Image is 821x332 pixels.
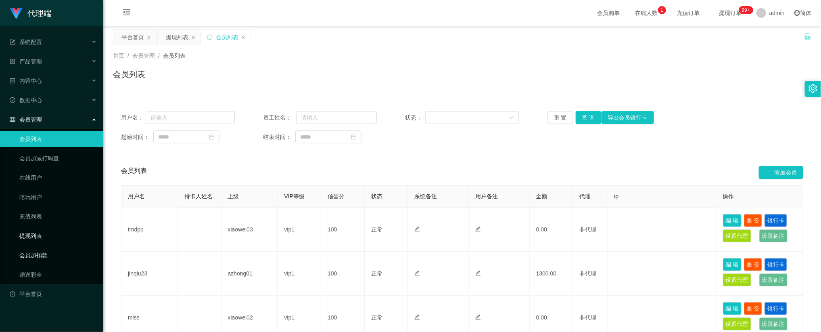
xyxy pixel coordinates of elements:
[723,229,751,242] button: 设置代理
[296,111,377,124] input: 请输入
[278,208,321,252] td: vip1
[10,39,15,45] i: 图标: form
[127,53,129,59] span: /
[475,226,481,232] i: 图标: edit
[804,33,811,40] i: 图标: unlock
[371,270,382,277] span: 正常
[10,78,42,84] span: 内容中心
[121,166,147,179] span: 会员列表
[405,113,425,122] span: 状态：
[765,302,787,315] button: 银行卡
[113,53,124,59] span: 首页
[723,214,742,227] button: 编 辑
[723,302,742,315] button: 编 辑
[661,6,664,14] p: 1
[27,0,52,26] h1: 代理端
[10,10,52,16] a: 代理端
[19,189,97,205] a: 陪玩用户
[121,208,178,252] td: tmdpp
[321,208,365,252] td: 100
[128,193,145,200] span: 用户名
[10,39,42,45] span: 系统配置
[614,193,619,200] span: ip
[19,208,97,225] a: 充值列表
[530,208,573,252] td: 0.00
[414,226,420,232] i: 图标: edit
[765,258,787,271] button: 银行卡
[221,252,278,296] td: azhong01
[765,214,787,227] button: 银行卡
[10,8,23,19] img: logo.9652507e.png
[759,166,803,179] button: 图标: plus添加会员
[10,78,15,84] i: 图标: profile
[602,111,654,124] button: 导出会员银行卡
[263,133,295,141] span: 结束时间：
[113,68,145,80] h1: 会员列表
[723,258,742,271] button: 编 辑
[19,228,97,244] a: 提现列表
[579,314,596,321] span: 非代理
[351,134,357,140] i: 图标: calendar
[166,29,188,45] div: 提现列表
[579,226,596,233] span: 非代理
[10,97,42,103] span: 数据中心
[10,117,15,122] i: 图标: table
[475,270,481,276] i: 图标: edit
[579,270,596,277] span: 非代理
[209,134,215,140] i: 图标: calendar
[715,10,746,16] span: 提现订单
[284,193,305,200] span: VIP等级
[579,193,591,200] span: 代理
[132,53,155,59] span: 会员管理
[146,35,151,40] i: 图标: close
[414,193,437,200] span: 系统备注
[808,84,817,93] i: 图标: setting
[121,113,146,122] span: 用户名：
[759,229,788,242] button: 设置备注
[759,317,788,330] button: 设置备注
[723,193,734,200] span: 操作
[121,252,178,296] td: jinqiu23
[216,29,238,45] div: 会员列表
[241,35,246,40] i: 图标: close
[536,193,547,200] span: 金额
[371,193,382,200] span: 状态
[158,53,160,59] span: /
[744,214,763,227] button: 账 变
[414,314,420,320] i: 图标: edit
[221,208,278,252] td: xiaowei03
[371,226,382,233] span: 正常
[631,10,662,16] span: 在线人数
[658,6,666,14] sup: 1
[19,170,97,186] a: 在线用户
[10,286,97,302] a: 图标: dashboard平台首页
[723,317,751,330] button: 设置代理
[739,6,753,14] sup: 1213
[794,10,800,16] i: 图标: global
[10,116,42,123] span: 会员管理
[547,111,573,124] button: 重 置
[576,111,602,124] button: 查 询
[163,53,186,59] span: 会员列表
[475,193,498,200] span: 用户备注
[146,111,235,124] input: 请输入
[278,252,321,296] td: vip1
[530,252,573,296] td: 1300.00
[475,314,481,320] i: 图标: edit
[509,115,514,121] i: 图标: down
[184,193,213,200] span: 持卡人姓名
[10,97,15,103] i: 图标: check-circle-o
[414,270,420,276] i: 图标: edit
[321,252,365,296] td: 100
[10,59,15,64] i: 图标: appstore-o
[744,258,763,271] button: 账 变
[113,0,140,26] i: 图标: menu-fold
[121,133,153,141] span: 起始时间：
[673,10,704,16] span: 充值订单
[10,58,42,65] span: 产品管理
[19,131,97,147] a: 会员列表
[19,150,97,166] a: 会员加减打码量
[759,273,788,286] button: 设置备注
[263,113,296,122] span: 员工姓名：
[19,267,97,283] a: 赠送彩金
